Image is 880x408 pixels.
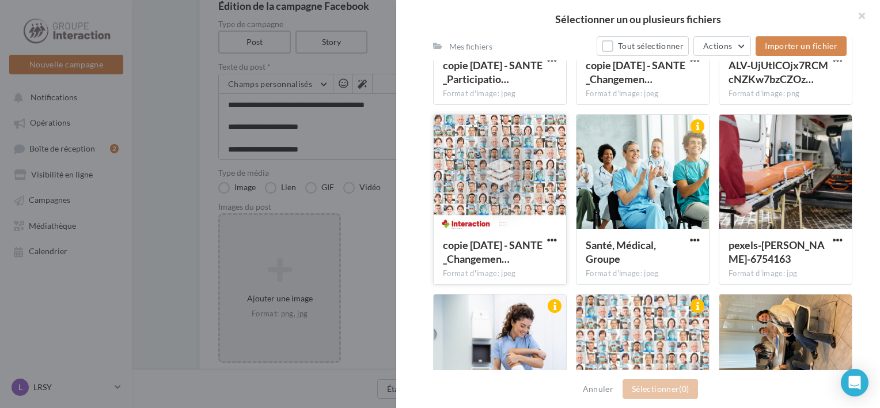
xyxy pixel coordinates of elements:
div: Format d'image: jpeg [586,269,700,279]
button: Annuler [578,382,618,396]
div: Format d'image: jpeg [586,89,700,99]
span: (0) [679,384,689,394]
button: Tout sélectionner [597,36,689,56]
div: Format d'image: jpeg [443,89,557,99]
button: Actions [693,36,751,56]
button: Importer un fichier [756,36,847,56]
span: Importer un fichier [765,41,837,51]
div: Format d'image: png [729,89,843,99]
span: Actions [703,41,732,51]
div: Mes fichiers [449,41,492,52]
div: Format d'image: jpeg [443,269,557,279]
span: Santé, Médical, Groupe [586,239,656,265]
span: pexels-pavel-danilyuk-6754163 [729,239,825,265]
button: Sélectionner(0) [623,379,698,399]
div: Open Intercom Messenger [841,369,868,396]
div: Format d'image: jpg [729,269,843,279]
span: copie 10-07-2025 - SANTE_Changement de saisons_été [443,239,543,265]
h2: Sélectionner un ou plusieurs fichiers [415,14,862,24]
